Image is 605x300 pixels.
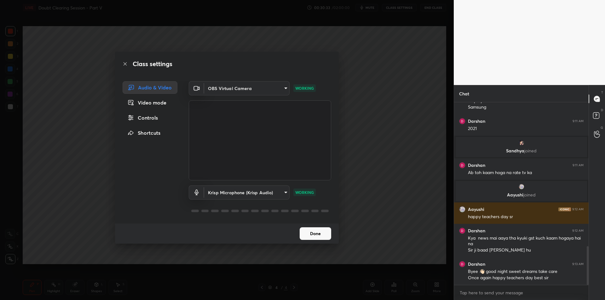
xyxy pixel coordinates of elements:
[573,119,584,123] div: 9:11 AM
[459,261,465,267] img: 8e87802cbeb04179801a0e1a9fd22c12.jpg
[123,81,177,94] div: Audio & Video
[468,207,484,212] h6: Aayushi
[468,126,584,132] div: 2021
[518,139,525,146] img: 085bd21922ea4424b33eb54cb4e3aef1.jpg
[459,206,465,212] img: f489e88b83a74f9da2c2d2e2cf89f259.jpg
[459,228,465,234] img: 8e87802cbeb04179801a0e1a9fd22c12.jpg
[468,162,485,168] h6: Darshan
[572,262,584,266] div: 9:13 AM
[300,227,331,240] button: Done
[133,59,172,69] h2: Class settings
[468,170,584,176] div: Ab toh kaam hoga na rate tv ka
[573,163,584,167] div: 9:11 AM
[524,148,537,154] span: joined
[468,104,584,110] div: Samsung
[468,228,485,234] h6: Darshan
[454,102,589,285] div: grid
[459,162,465,168] img: 8e87802cbeb04179801a0e1a9fd22c12.jpg
[468,118,485,124] h6: Darshan
[601,90,603,95] p: T
[523,192,536,198] span: joined
[123,127,177,139] div: Shortcuts
[468,247,584,253] div: Sir ji baad [PERSON_NAME] hu
[204,185,290,200] div: OBS Virtual Camera
[123,96,177,109] div: Video mode
[454,85,474,102] p: Chat
[468,275,584,281] div: Once again happy teachers day best sir
[123,111,177,124] div: Controls
[204,81,290,95] div: OBS Virtual Camera
[459,148,583,153] p: Sandhya
[459,118,465,124] img: 8e87802cbeb04179801a0e1a9fd22c12.jpg
[468,214,584,220] div: happy teachers day sr
[601,108,603,112] p: D
[468,269,584,275] div: Byee 👋🏻 good night sweet dreams take care
[601,125,603,130] p: G
[295,85,314,91] p: WORKING
[558,207,571,211] img: iconic-dark.1390631f.png
[518,184,525,190] img: f489e88b83a74f9da2c2d2e2cf89f259.jpg
[459,192,583,197] p: Aayushi
[295,190,314,195] p: WORKING
[572,229,584,233] div: 9:12 AM
[572,207,584,211] div: 9:12 AM
[468,235,584,247] div: Kya news mai aaya tha kyuki gst kuch kaam hogaya hai na
[468,261,485,267] h6: Darshan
